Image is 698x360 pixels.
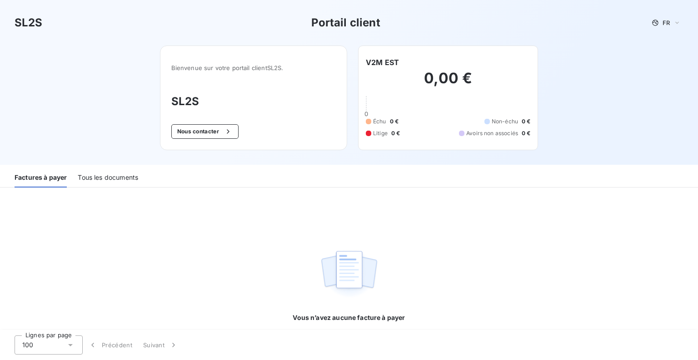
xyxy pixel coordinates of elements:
[83,335,138,355] button: Précédent
[22,340,33,350] span: 100
[663,19,670,26] span: FR
[522,117,530,126] span: 0 €
[373,117,386,126] span: Échu
[492,117,518,126] span: Non-échu
[364,110,368,117] span: 0
[171,93,336,110] h3: SL2S
[171,124,239,139] button: Nous contacter
[171,64,336,71] span: Bienvenue sur votre portail client SL2S .
[15,15,43,31] h3: SL2S
[373,129,388,137] span: Litige
[390,117,399,126] span: 0 €
[366,57,399,68] h6: V2M EST
[466,129,518,137] span: Avoirs non associés
[522,129,530,137] span: 0 €
[138,335,184,355] button: Suivant
[293,313,405,322] span: Vous n’avez aucune facture à payer
[15,168,67,188] div: Factures à payer
[391,129,400,137] span: 0 €
[320,246,378,302] img: empty state
[311,15,380,31] h3: Portail client
[366,69,530,96] h2: 0,00 €
[78,168,138,188] div: Tous les documents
